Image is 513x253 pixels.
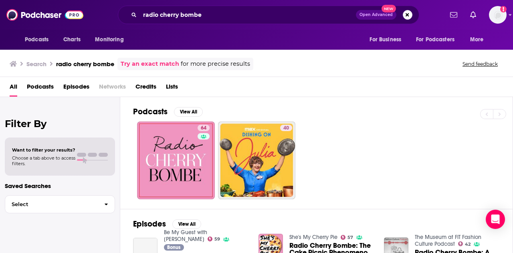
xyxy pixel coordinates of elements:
[5,118,115,130] h2: Filter By
[121,59,179,69] a: Try an exact match
[364,32,411,47] button: open menu
[416,34,454,45] span: For Podcasters
[280,125,292,131] a: 40
[347,236,353,239] span: 57
[10,80,17,97] a: All
[5,195,115,213] button: Select
[460,61,500,67] button: Send feedback
[283,124,289,132] span: 40
[12,147,75,153] span: Want to filter your results?
[465,243,471,246] span: 42
[27,80,54,97] a: Podcasts
[467,8,479,22] a: Show notifications dropdown
[133,107,203,117] a: PodcastsView All
[341,235,353,240] a: 57
[133,219,166,229] h2: Episodes
[5,202,98,207] span: Select
[133,107,168,117] h2: Podcasts
[214,237,220,241] span: 59
[118,6,419,24] div: Search podcasts, credits, & more...
[135,80,156,97] a: Credits
[167,245,180,250] span: Bonus
[415,234,481,247] a: The Museum at FIT Fashion Culture Podcast
[26,60,46,68] h3: Search
[99,80,126,97] span: Networks
[166,80,178,97] a: Lists
[465,32,494,47] button: open menu
[25,34,48,45] span: Podcasts
[63,34,81,45] span: Charts
[12,155,75,166] span: Choose a tab above to access filters.
[486,210,505,229] div: Open Intercom Messenger
[360,13,393,17] span: Open Advanced
[5,182,115,190] p: Saved Searches
[140,8,356,21] input: Search podcasts, credits, & more...
[500,6,507,12] svg: Add a profile image
[6,7,83,22] img: Podchaser - Follow, Share and Rate Podcasts
[382,5,396,12] span: New
[447,8,460,22] a: Show notifications dropdown
[489,6,507,24] img: User Profile
[289,234,337,241] a: She's My Cherry Pie
[198,125,210,131] a: 64
[470,34,484,45] span: More
[89,32,134,47] button: open menu
[58,32,85,47] a: Charts
[201,124,206,132] span: 64
[458,241,471,246] a: 42
[370,34,401,45] span: For Business
[181,59,250,69] span: for more precise results
[56,60,114,68] h3: radio cherry bombe
[208,237,220,241] a: 59
[63,80,89,97] a: Episodes
[137,121,215,199] a: 64
[164,229,207,243] a: Be My Guest with Ina Garten
[356,10,396,20] button: Open AdvancedNew
[489,6,507,24] button: Show profile menu
[489,6,507,24] span: Logged in as veronica.smith
[172,219,201,229] button: View All
[19,32,59,47] button: open menu
[411,32,466,47] button: open menu
[133,219,201,229] a: EpisodesView All
[174,107,203,117] button: View All
[218,121,296,199] a: 40
[95,34,123,45] span: Monitoring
